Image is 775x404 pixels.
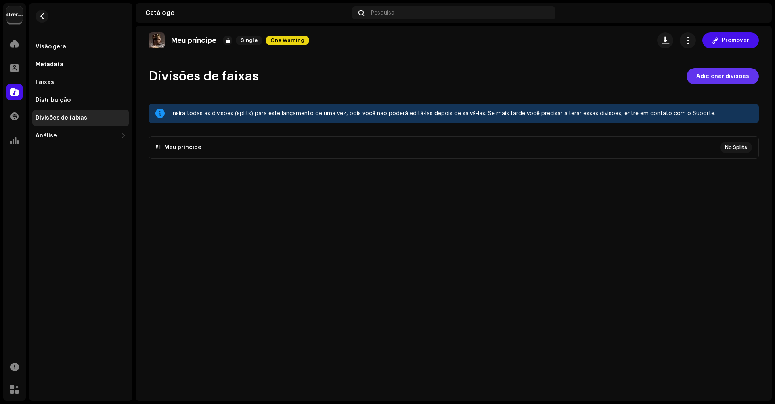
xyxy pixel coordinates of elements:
img: 46aaf377-f20d-48b1-aa9e-f63f87bb6524 [749,6,762,19]
div: Faixas [36,79,54,86]
span: Pesquisa [371,10,394,16]
div: Visão geral [36,44,68,50]
re-m-nav-dropdown: Análise [32,128,129,144]
div: Catálogo [145,10,349,16]
div: Distribuição [36,97,71,103]
div: Divisões de faixas [36,115,87,121]
span: Promover [722,32,749,48]
re-m-nav-item: Distribuição [32,92,129,108]
re-m-nav-item: Visão geral [32,39,129,55]
img: 04978e51-f805-4e81-863f-cebaf0ee9e8f [149,32,165,48]
button: Promover [702,32,759,48]
re-m-nav-item: Divisões de faixas [32,110,129,126]
div: Insira todas as divisões (splits) para este lançamento de uma vez, pois você não poderá editá-las... [171,109,752,118]
div: Análise [36,133,57,139]
img: 408b884b-546b-4518-8448-1008f9c76b02 [6,6,23,23]
button: Adicionar divisões [687,68,759,84]
div: Metadata [36,61,63,68]
re-m-nav-item: Metadata [32,57,129,73]
span: Divisões de faixas [149,68,259,84]
span: One Warning [266,36,309,45]
re-m-nav-item: Faixas [32,74,129,90]
span: Single [236,36,262,45]
p: Meu príncipe [171,36,216,45]
span: Adicionar divisões [696,68,749,84]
